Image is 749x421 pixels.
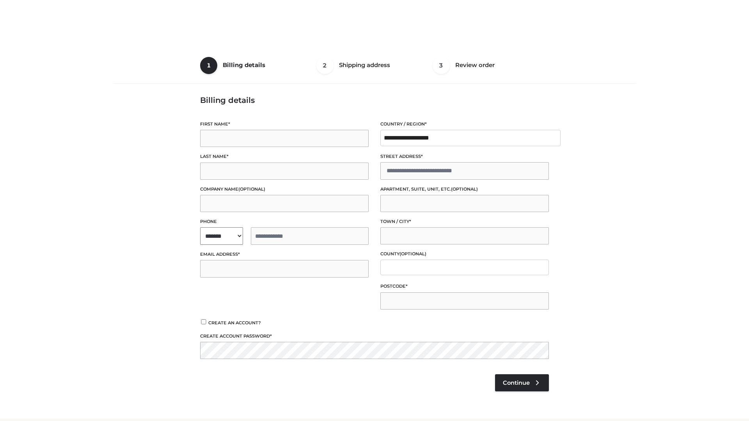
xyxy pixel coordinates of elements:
label: Apartment, suite, unit, etc. [380,186,549,193]
span: 3 [433,57,450,74]
span: 1 [200,57,217,74]
a: Continue [495,374,549,391]
label: Country / Region [380,120,549,128]
label: Postcode [380,283,549,290]
label: Phone [200,218,369,225]
span: Shipping address [339,61,390,69]
label: Street address [380,153,549,160]
label: County [380,250,549,258]
span: (optional) [399,251,426,256]
span: Continue [503,379,530,386]
label: Company name [200,186,369,193]
label: Last name [200,153,369,160]
span: Review order [455,61,495,69]
label: Email address [200,251,369,258]
span: Billing details [223,61,265,69]
label: Create account password [200,333,549,340]
label: First name [200,120,369,128]
label: Town / City [380,218,549,225]
span: (optional) [238,186,265,192]
span: (optional) [451,186,478,192]
span: Create an account? [208,320,261,325]
span: 2 [316,57,334,74]
h3: Billing details [200,96,549,105]
input: Create an account? [200,319,207,324]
